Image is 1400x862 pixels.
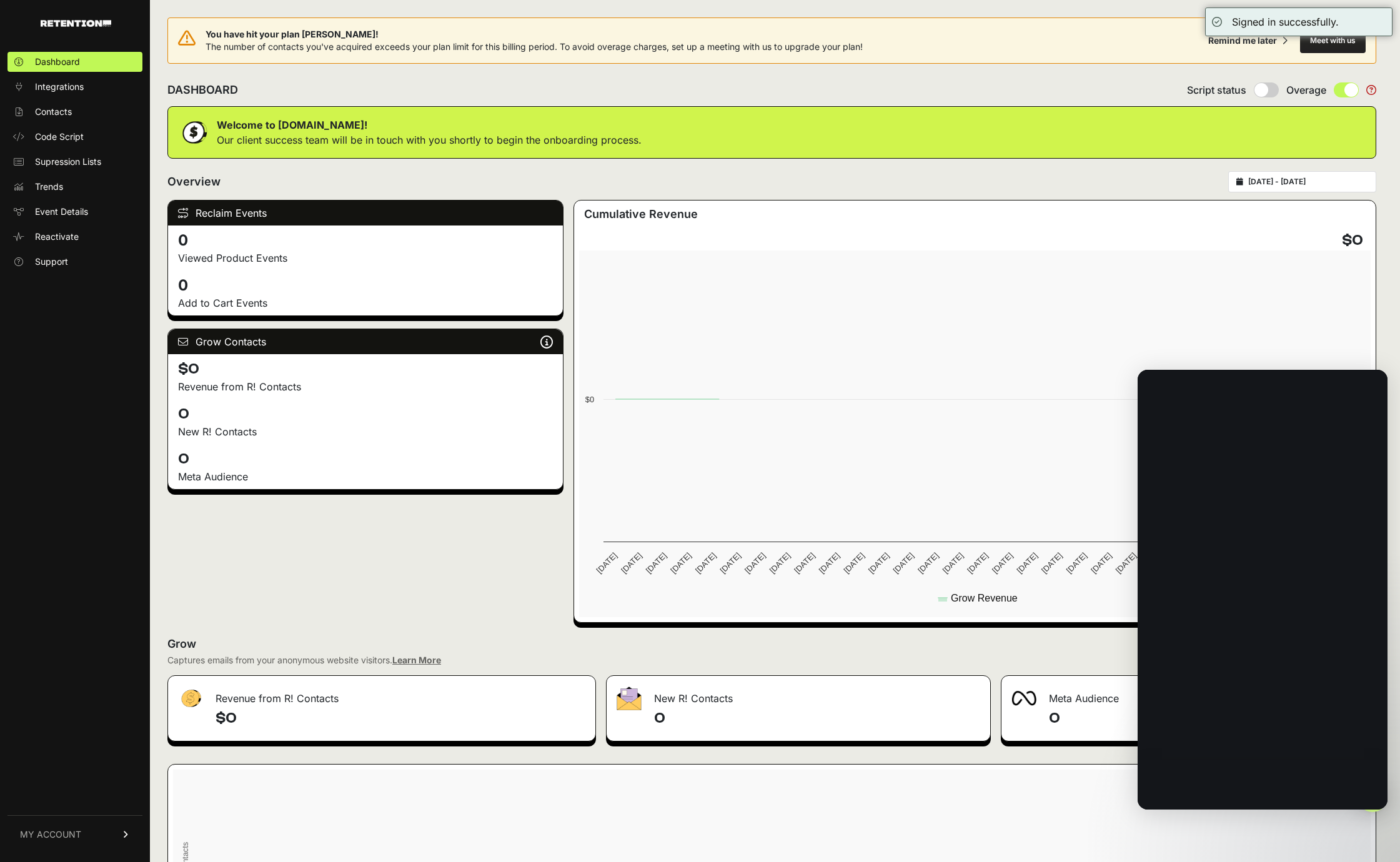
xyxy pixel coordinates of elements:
[167,173,221,191] h2: Overview
[217,132,642,147] p: Our client success team will be in touch with you shortly to begin the onboarding process.
[620,551,644,575] text: [DATE]
[1015,551,1040,575] text: [DATE]
[693,551,718,575] text: [DATE]
[7,127,142,147] a: Code Script
[718,551,743,575] text: [DATE]
[1358,820,1388,850] iframe: Intercom live chat
[35,156,101,168] span: Supression Lists
[1049,708,1366,728] h4: 0
[1114,551,1138,575] text: [DATE]
[1203,29,1293,52] button: Remind me later
[178,686,203,711] img: fa-dollar-13500eef13a19c4ab2b9ed9ad552e47b0d9fc28b02b83b90ba0e00f96d6372e9.png
[167,635,1376,653] h2: Grow
[584,206,698,223] h3: Cumulative Revenue
[7,77,142,97] a: Integrations
[1342,230,1363,250] h4: $0
[1286,82,1326,97] span: Overage
[1208,34,1277,47] div: Remind me later
[866,551,891,575] text: [DATE]
[891,551,916,575] text: [DATE]
[35,230,79,243] span: Reactivate
[768,551,792,575] text: [DATE]
[178,469,553,484] div: Meta Audience
[585,395,594,404] text: $0
[669,551,693,575] text: [DATE]
[41,20,111,27] img: Retention.com
[35,131,84,143] span: Code Script
[7,202,142,222] a: Event Details
[167,654,441,666] div: Captures emails from your anonymous website visitors.
[35,255,68,268] span: Support
[7,102,142,122] a: Contacts
[1001,676,1376,713] div: Meta Audience
[1090,551,1114,575] text: [DATE]
[178,424,553,439] p: New R! Contacts
[217,119,367,131] strong: Welcome to [DOMAIN_NAME]!
[7,227,142,247] a: Reactivate
[178,359,553,379] h4: $0
[167,81,238,99] h2: DASHBOARD
[1138,370,1388,810] iframe: Intercom live chat
[35,106,72,118] span: Contacts
[178,379,553,394] p: Revenue from R! Contacts
[7,52,142,72] a: Dashboard
[178,404,553,424] h4: 0
[1187,82,1246,97] span: Script status
[793,551,817,575] text: [DATE]
[966,551,990,575] text: [DATE]
[168,201,563,225] div: Reclaim Events
[7,815,142,853] a: MY ACCOUNT
[168,676,595,713] div: Revenue from R! Contacts
[178,449,553,469] h4: 0
[178,250,553,265] p: Viewed Product Events
[7,252,142,272] a: Support
[990,551,1015,575] text: [DATE]
[607,676,990,713] div: New R! Contacts
[842,551,866,575] text: [DATE]
[178,275,553,295] h4: 0
[1300,28,1366,53] button: Meet with us
[1065,551,1089,575] text: [DATE]
[817,551,841,575] text: [DATE]
[35,206,88,218] span: Event Details
[168,329,563,354] div: Grow Contacts
[35,56,80,68] span: Dashboard
[206,28,863,41] span: You have hit your plan [PERSON_NAME]!
[7,177,142,197] a: Trends
[178,295,553,310] p: Add to Cart Events
[7,152,142,172] a: Supression Lists
[1011,691,1036,706] img: fa-meta-2f981b61bb99beabf952f7030308934f19ce035c18b003e963880cc3fabeebb7.png
[20,828,81,841] span: MY ACCOUNT
[617,686,642,710] img: fa-envelope-19ae18322b30453b285274b1b8af3d052b27d846a4fbe8435d1a52b978f639a2.png
[178,230,553,250] h4: 0
[951,593,1018,603] text: Grow Revenue
[178,117,209,148] img: dollar-coin-05c43ed7efb7bc0c12610022525b4bbbb207c7efeef5aecc26f025e68dcafac9.png
[1040,551,1064,575] text: [DATE]
[941,551,965,575] text: [DATE]
[654,708,980,728] h4: 0
[206,41,863,52] span: The number of contacts you've acquired exceeds your plan limit for this billing period. To avoid ...
[35,181,63,193] span: Trends
[644,551,668,575] text: [DATE]
[35,81,84,93] span: Integrations
[392,655,441,665] a: Learn More
[1232,14,1339,29] div: Signed in successfully.
[916,551,941,575] text: [DATE]
[743,551,767,575] text: [DATE]
[595,551,619,575] text: [DATE]
[216,708,585,728] h4: $0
